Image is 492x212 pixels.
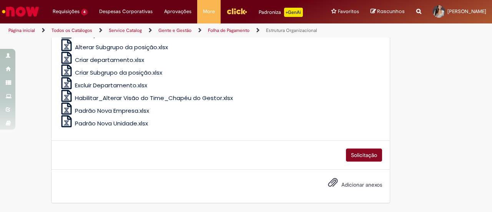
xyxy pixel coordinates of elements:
[164,8,191,15] span: Aprovações
[203,8,215,15] span: More
[338,8,359,15] span: Favoritos
[259,8,303,17] div: Padroniza
[371,8,405,15] a: Rascunhos
[59,107,150,115] a: Padrão Nova Empresa.xlsx
[59,43,168,51] a: Alterar Subgrupo da posição.xlsx
[6,23,322,38] ul: Trilhas de página
[341,181,382,188] span: Adicionar anexos
[1,4,40,19] img: ServiceNow
[52,27,92,33] a: Todos os Catálogos
[75,56,144,64] span: Criar departamento.xlsx
[75,81,147,89] span: Excluir Departamento.xlsx
[284,8,303,17] p: +GenAi
[59,56,145,64] a: Criar departamento.xlsx
[75,68,162,77] span: Criar Subgrupo da posição.xlsx
[75,119,148,127] span: Padrão Nova Unidade.xlsx
[447,8,486,15] span: [PERSON_NAME]
[8,27,35,33] a: Página inicial
[59,68,163,77] a: Criar Subgrupo da posição.xlsx
[377,8,405,15] span: Rascunhos
[53,8,80,15] span: Requisições
[75,94,233,102] span: Habilitar_Alterar Visão do Time_Chapéu do Gestor.xlsx
[226,5,247,17] img: click_logo_yellow_360x200.png
[158,27,191,33] a: Gente e Gestão
[346,149,382,162] button: Solicitação
[81,9,88,15] span: 4
[75,107,149,115] span: Padrão Nova Empresa.xlsx
[59,94,233,102] a: Habilitar_Alterar Visão do Time_Chapéu do Gestor.xlsx
[59,81,148,89] a: Excluir Departamento.xlsx
[326,175,340,193] button: Adicionar anexos
[109,27,142,33] a: Service Catalog
[75,43,168,51] span: Alterar Subgrupo da posição.xlsx
[208,27,249,33] a: Folha de Pagamento
[266,27,317,33] a: Estrutura Organizacional
[99,8,153,15] span: Despesas Corporativas
[59,119,148,127] a: Padrão Nova Unidade.xlsx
